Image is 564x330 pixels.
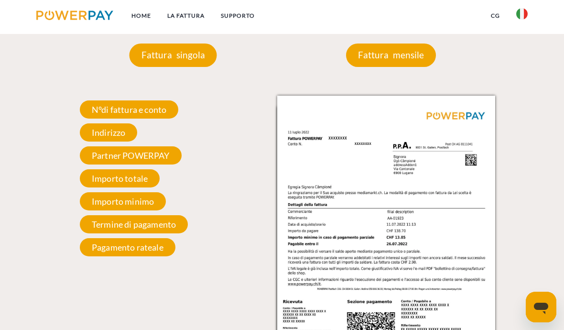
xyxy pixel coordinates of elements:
span: Indirizzo [80,123,138,142]
img: it [516,8,528,20]
span: N°di fattura e conto [80,100,179,119]
a: Home [123,7,159,24]
iframe: Pulsante per aprire la finestra di messaggistica, conversazione in corso [526,292,556,322]
span: Importo totale [80,169,160,187]
a: LA FATTURA [159,7,213,24]
span: Pagamento rateale [80,238,175,256]
span: Importo minimo [80,192,166,210]
p: Fattura singola [130,44,217,66]
span: Termine di pagamento [80,215,188,233]
a: Supporto [213,7,263,24]
p: Fattura mensile [346,44,436,66]
img: logo-powerpay.svg [36,11,113,20]
span: Partner POWERPAY [80,146,182,165]
a: CG [483,7,508,24]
